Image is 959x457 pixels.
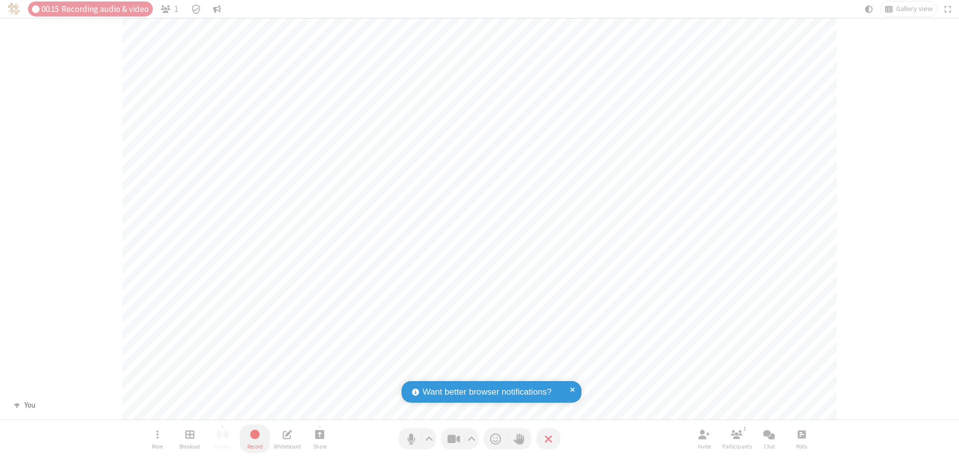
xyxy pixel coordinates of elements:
span: Whiteboard [274,444,301,450]
span: Share [313,444,327,450]
div: 1 [741,424,749,433]
div: Meeting details Encryption enabled [186,1,205,16]
button: Stop recording [240,425,270,453]
button: Conversation [209,1,225,16]
span: Participants [722,444,752,450]
span: Polls [796,444,807,450]
button: Manage Breakout Rooms [175,425,205,453]
button: Stop video (⌘+Shift+V) [441,428,479,450]
button: Mute (⌘+Shift+A) [399,428,436,450]
div: You [20,400,39,411]
span: 1 [174,4,178,14]
span: Want better browser notifications? [423,386,551,399]
button: Open participant list [157,1,183,16]
span: Gallery view [896,5,933,13]
span: Chat [764,444,775,450]
button: Raise hand [507,428,531,450]
div: Audio & video [28,1,153,16]
span: Recording audio & video [61,4,149,14]
span: Record [247,444,263,450]
span: More [152,444,163,450]
span: 00:15 [41,4,59,14]
button: Audio settings [423,428,436,450]
button: Open poll [787,425,817,453]
button: Open chat [754,425,784,453]
button: Invite participants (⌘+Shift+I) [689,425,719,453]
button: Change layout [881,1,937,16]
button: Open menu [142,425,172,453]
button: Using system theme [861,1,877,16]
button: Fullscreen [941,1,956,16]
img: QA Selenium DO NOT DELETE OR CHANGE [8,3,20,15]
button: Start sharing [305,425,335,453]
button: End or leave meeting [536,428,560,450]
button: Unable to start streaming without first stopping recording [207,425,237,453]
span: Stream [214,444,231,450]
button: Open participant list [722,425,752,453]
button: Open shared whiteboard [272,425,302,453]
button: Video setting [465,428,479,450]
span: Breakout [179,444,200,450]
button: Send a reaction [483,428,507,450]
span: Invite [698,444,711,450]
